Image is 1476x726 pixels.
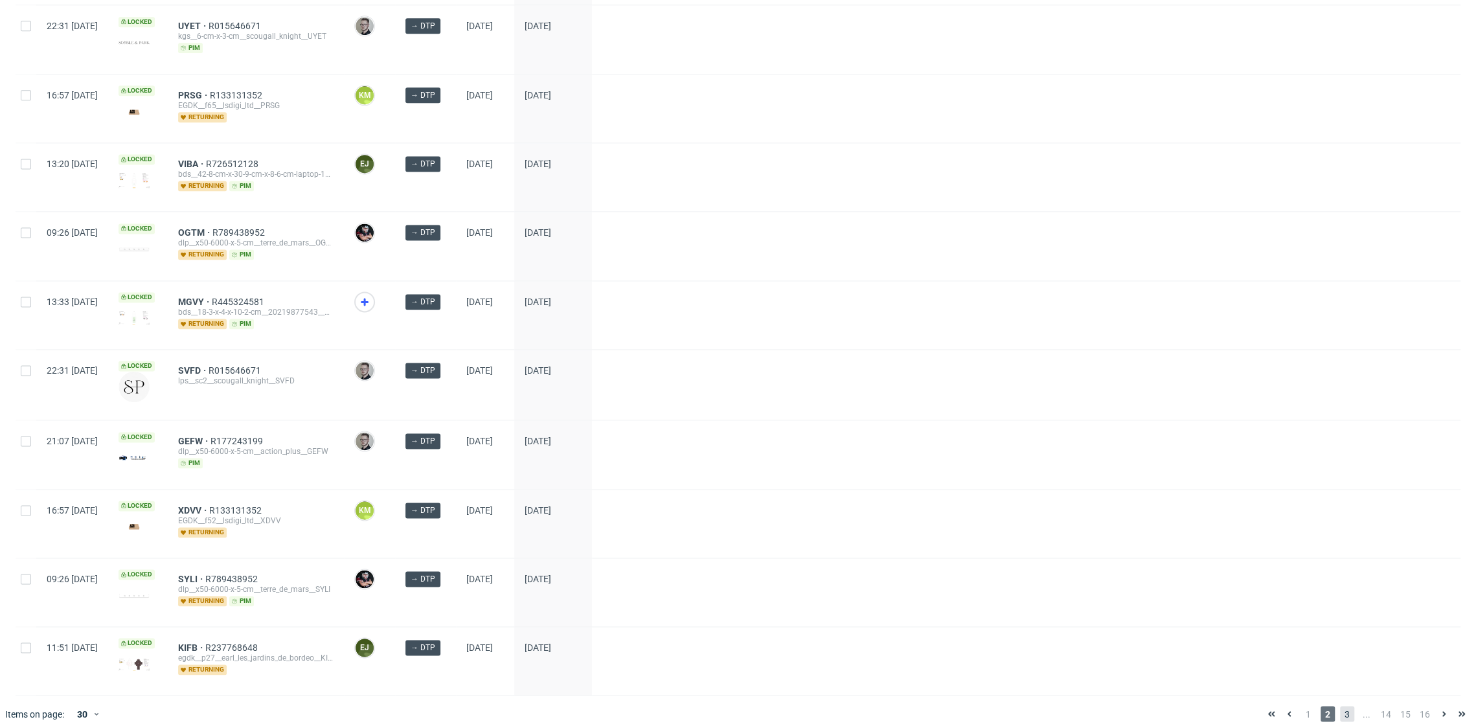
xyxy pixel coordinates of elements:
[411,20,435,32] span: → DTP
[178,596,227,606] span: returning
[411,365,435,376] span: → DTP
[466,90,493,100] span: [DATE]
[119,247,150,251] img: version_two_editor_design
[411,227,435,238] span: → DTP
[119,371,150,402] img: version_two_editor_design
[178,43,203,53] span: pim
[47,21,98,31] span: 22:31 [DATE]
[525,297,551,307] span: [DATE]
[119,432,155,442] span: Locked
[525,574,551,584] span: [DATE]
[209,505,264,516] a: R133131352
[466,297,493,307] span: [DATE]
[178,21,209,31] span: UYET
[178,436,210,446] a: GEFW
[178,516,334,526] div: EGDK__f52__lsdigi_ltd__XDVV
[119,85,155,96] span: Locked
[178,505,209,516] a: XDVV
[525,436,551,446] span: [DATE]
[119,311,150,324] img: version_two_editor_design.png
[229,249,254,260] span: pim
[119,154,155,164] span: Locked
[119,292,155,302] span: Locked
[178,307,334,317] div: bds__18-3-x-4-x-10-2-cm__20219877543__MGVY
[356,86,374,104] figcaption: KM
[119,361,155,371] span: Locked
[5,707,64,720] span: Items on page:
[525,642,551,653] span: [DATE]
[178,527,227,538] span: returning
[525,90,551,100] span: [DATE]
[525,505,551,516] span: [DATE]
[525,365,551,376] span: [DATE]
[119,17,155,27] span: Locked
[119,501,155,511] span: Locked
[1301,706,1315,721] span: 1
[178,227,212,238] span: OGTM
[356,570,374,588] img: Sylwia Święćkowska
[411,296,435,308] span: → DTP
[69,705,93,723] div: 30
[178,664,227,675] span: returning
[47,505,98,516] span: 16:57 [DATE]
[356,501,374,519] figcaption: KM
[47,90,98,100] span: 16:57 [DATE]
[47,227,98,238] span: 09:26 [DATE]
[466,365,493,376] span: [DATE]
[178,112,227,122] span: returning
[178,238,334,248] div: dlp__x50-6000-x-5-cm__terre_de_mars__OGTM
[178,574,205,584] a: SYLI
[178,319,227,329] span: returning
[178,642,205,653] a: KIFB
[119,517,150,535] img: version_two_editor_design.png
[210,436,266,446] a: R177243199
[356,639,374,657] figcaption: EJ
[411,89,435,101] span: → DTP
[212,227,267,238] a: R789438952
[1359,706,1374,721] span: ...
[356,155,374,173] figcaption: EJ
[178,249,227,260] span: returning
[119,223,155,234] span: Locked
[178,584,334,595] div: dlp__x50-6000-x-5-cm__terre_de_mars__SYLI
[178,159,206,169] a: VIBA
[466,505,493,516] span: [DATE]
[210,90,265,100] a: R133131352
[47,642,98,653] span: 11:51 [DATE]
[411,573,435,585] span: → DTP
[212,297,267,307] a: R445324581
[178,90,210,100] span: PRSG
[356,361,374,380] img: Krystian Gaza
[466,159,493,169] span: [DATE]
[119,455,150,460] img: version_two_editor_design.png
[178,297,212,307] a: MGVY
[525,21,551,31] span: [DATE]
[178,653,334,663] div: egdk__p27__earl_les_jardins_de_bordeo__KIFB
[178,446,334,457] div: dlp__x50-6000-x-5-cm__action_plus__GEFW
[178,365,209,376] a: SVFD
[411,642,435,653] span: → DTP
[47,365,98,376] span: 22:31 [DATE]
[229,596,254,606] span: pim
[206,159,261,169] a: R726512128
[209,365,264,376] a: R015646671
[1379,706,1393,721] span: 14
[178,31,334,41] div: kgs__6-cm-x-3-cm__scougall_knight__UYET
[1340,706,1354,721] span: 3
[466,227,493,238] span: [DATE]
[205,574,260,584] a: R789438952
[178,458,203,468] span: pim
[1398,706,1413,721] span: 15
[466,574,493,584] span: [DATE]
[47,297,98,307] span: 13:33 [DATE]
[525,227,551,238] span: [DATE]
[119,658,150,670] img: version_two_editor_design.png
